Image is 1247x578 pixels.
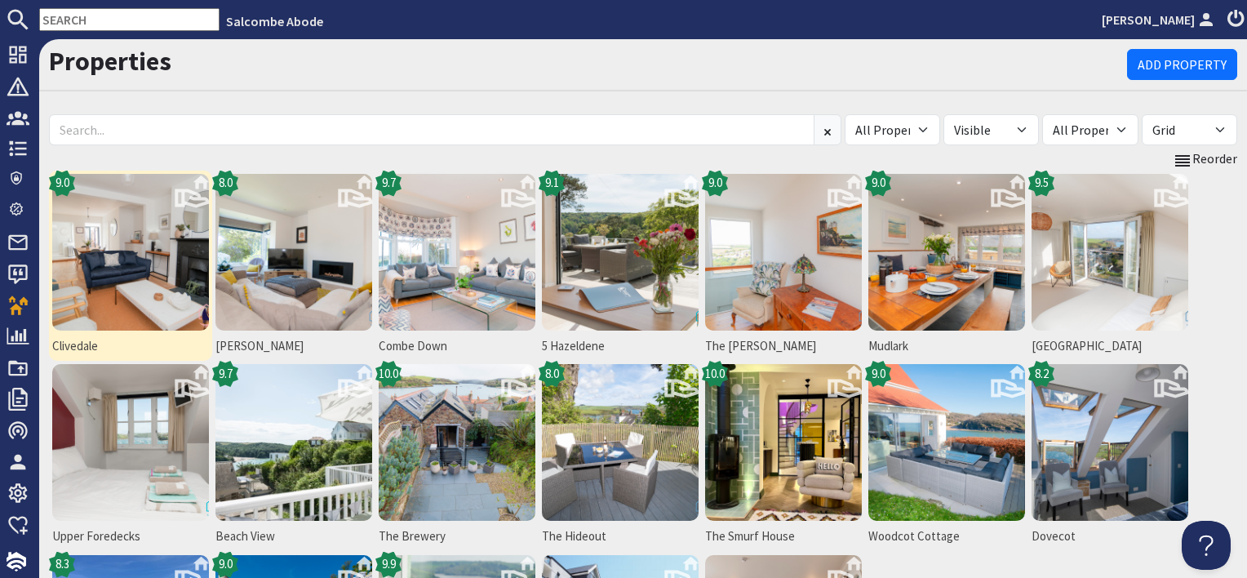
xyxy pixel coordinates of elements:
[1032,364,1188,521] img: Dovecot's icon
[375,171,539,362] a: Combe Down9.7
[382,555,396,574] span: 9.9
[702,361,865,552] a: The Smurf House10.0
[212,361,375,552] a: Beach View9.7
[868,174,1025,331] img: Mudlark's icon
[49,171,212,362] a: Clivedale9.0
[39,8,220,31] input: SEARCH
[868,527,1025,546] span: Woodcot Cottage
[215,364,372,521] img: Beach View's icon
[379,174,535,331] img: Combe Down's icon
[215,527,372,546] span: Beach View
[1032,337,1188,356] span: [GEOGRAPHIC_DATA]
[52,527,209,546] span: Upper Foredecks
[1127,49,1237,80] a: Add Property
[382,174,396,193] span: 9.7
[872,174,885,193] span: 9.0
[868,364,1025,521] img: Woodcot Cottage 's icon
[542,337,699,356] span: 5 Hazeldene
[868,337,1025,356] span: Mudlark
[1032,174,1188,331] img: Beacon House 's icon
[705,174,862,331] img: The Holt's icon
[542,364,699,521] img: The Hideout 's icon
[379,365,398,384] span: 10.0
[7,552,26,571] img: staytech_i_w-64f4e8e9ee0a9c174fd5317b4b171b261742d2d393467e5bdba4413f4f884c10.svg
[542,174,699,331] img: 5 Hazeldene's icon
[1035,174,1049,193] span: 9.5
[1035,365,1049,384] span: 8.2
[219,555,233,574] span: 9.0
[226,13,323,29] a: Salcombe Abode
[705,364,862,521] img: The Smurf House 's icon
[545,174,559,193] span: 9.1
[1028,171,1192,362] a: [GEOGRAPHIC_DATA]9.5
[865,171,1028,362] a: Mudlark9.0
[212,171,375,362] a: [PERSON_NAME]8.0
[49,361,212,552] a: Upper Foredecks
[872,365,885,384] span: 9.0
[219,174,233,193] span: 8.0
[215,174,372,331] img: Alma Villa's icon
[1173,149,1237,170] a: Reorder
[1032,527,1188,546] span: Dovecot
[702,171,865,362] a: The [PERSON_NAME]9.0
[215,337,372,356] span: [PERSON_NAME]
[379,527,535,546] span: The Brewery
[1182,521,1231,570] iframe: Toggle Customer Support
[379,337,535,356] span: Combe Down
[219,365,233,384] span: 9.7
[865,361,1028,552] a: Woodcot Cottage9.0
[52,364,209,521] img: Upper Foredecks's icon
[705,365,725,384] span: 10.0
[539,361,702,552] a: The Hideout8.0
[55,555,69,574] span: 8.3
[52,174,209,331] img: Clivedale 's icon
[542,527,699,546] span: The Hideout
[379,364,535,521] img: The Brewery's icon
[49,45,171,78] a: Properties
[708,174,722,193] span: 9.0
[705,337,862,356] span: The [PERSON_NAME]
[705,527,862,546] span: The Smurf House
[49,114,814,145] input: Search...
[55,174,69,193] span: 9.0
[52,337,209,356] span: Clivedale
[375,361,539,552] a: The Brewery10.0
[539,171,702,362] a: 5 Hazeldene9.1
[545,365,559,384] span: 8.0
[1028,361,1192,552] a: Dovecot8.2
[1102,10,1218,29] a: [PERSON_NAME]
